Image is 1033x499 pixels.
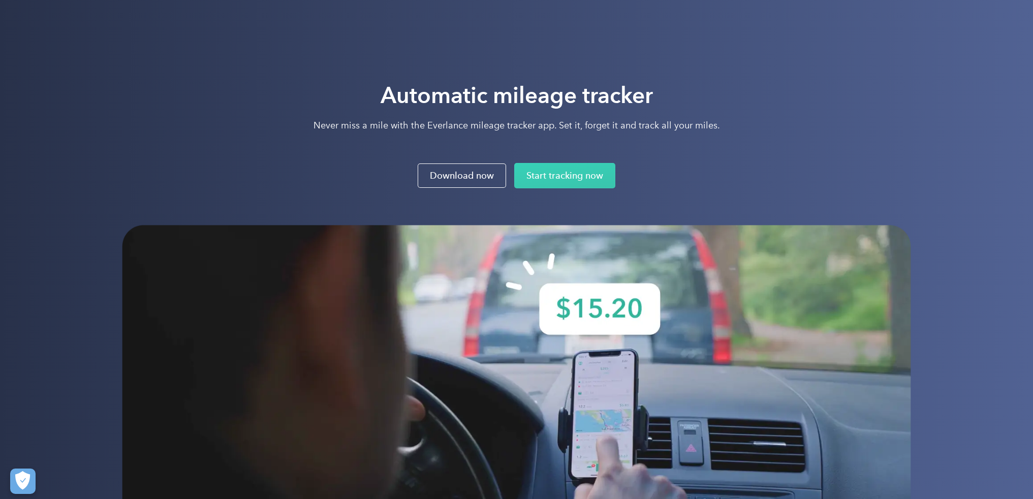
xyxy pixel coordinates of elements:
[418,163,506,188] a: Download now
[514,163,615,188] a: Start tracking now
[314,81,720,110] h1: Automatic mileage tracker
[10,469,36,494] button: Cookies Settings
[314,119,720,131] p: Never miss a mile with the Everlance mileage tracker app. Set it, forget it and track all your mi...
